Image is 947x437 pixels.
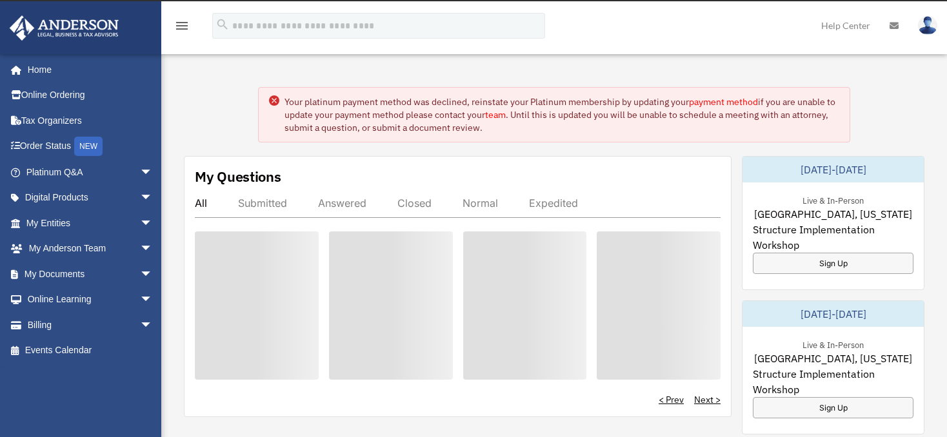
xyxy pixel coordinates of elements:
div: All [195,197,207,209]
a: Platinum Q&Aarrow_drop_down [9,159,172,185]
a: Online Ordering [9,83,172,108]
a: Digital Productsarrow_drop_down [9,185,172,211]
div: [DATE]-[DATE] [743,301,924,327]
a: team [485,109,506,121]
div: Your platinum payment method was declined, reinstate your Platinum membership by updating your if... [284,95,839,134]
span: Structure Implementation Workshop [753,222,913,253]
span: arrow_drop_down [140,185,166,211]
span: arrow_drop_down [140,236,166,262]
i: menu [174,18,190,34]
a: payment method [689,96,758,108]
a: Next > [694,393,721,406]
a: Tax Organizers [9,108,172,133]
span: arrow_drop_down [140,159,166,186]
div: Live & In-Person [792,193,874,206]
div: Normal [463,197,498,209]
span: arrow_drop_down [140,261,166,287]
div: Closed [397,197,432,209]
div: My Questions [195,167,281,186]
a: Billingarrow_drop_down [9,312,172,338]
div: Submitted [238,197,287,209]
span: arrow_drop_down [140,287,166,313]
a: menu [174,23,190,34]
i: search [215,17,230,32]
a: Order StatusNEW [9,133,172,160]
a: Events Calendar [9,338,172,364]
span: [GEOGRAPHIC_DATA], [US_STATE] [754,351,912,366]
img: Anderson Advisors Platinum Portal [6,15,123,41]
a: Online Learningarrow_drop_down [9,287,172,313]
a: Sign Up [753,397,913,418]
div: Answered [318,197,366,209]
div: NEW [74,137,103,156]
span: arrow_drop_down [140,312,166,338]
a: My Documentsarrow_drop_down [9,261,172,287]
a: Home [9,57,166,83]
div: Expedited [529,197,578,209]
span: Structure Implementation Workshop [753,366,913,397]
div: Live & In-Person [792,337,874,351]
a: < Prev [659,393,684,406]
a: My Entitiesarrow_drop_down [9,210,172,236]
span: [GEOGRAPHIC_DATA], [US_STATE] [754,206,912,222]
a: My Anderson Teamarrow_drop_down [9,236,172,262]
span: arrow_drop_down [140,210,166,237]
a: Sign Up [753,253,913,274]
img: User Pic [918,16,937,35]
div: [DATE]-[DATE] [743,157,924,182]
